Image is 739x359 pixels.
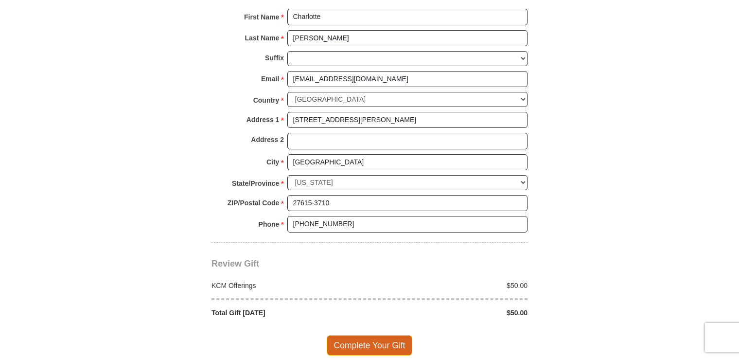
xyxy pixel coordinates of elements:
strong: Country [253,93,280,107]
strong: City [266,155,279,169]
strong: ZIP/Postal Code [228,196,280,210]
div: Total Gift [DATE] [207,308,370,318]
strong: Suffix [265,51,284,65]
span: Review Gift [211,259,259,269]
strong: State/Province [232,177,279,190]
strong: Address 1 [246,113,280,126]
div: $50.00 [369,308,533,318]
strong: Email [261,72,279,86]
strong: Phone [259,217,280,231]
strong: First Name [244,10,279,24]
div: KCM Offerings [207,281,370,290]
span: Complete Your Gift [327,335,413,356]
div: $50.00 [369,281,533,290]
strong: Last Name [245,31,280,45]
strong: Address 2 [251,133,284,146]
